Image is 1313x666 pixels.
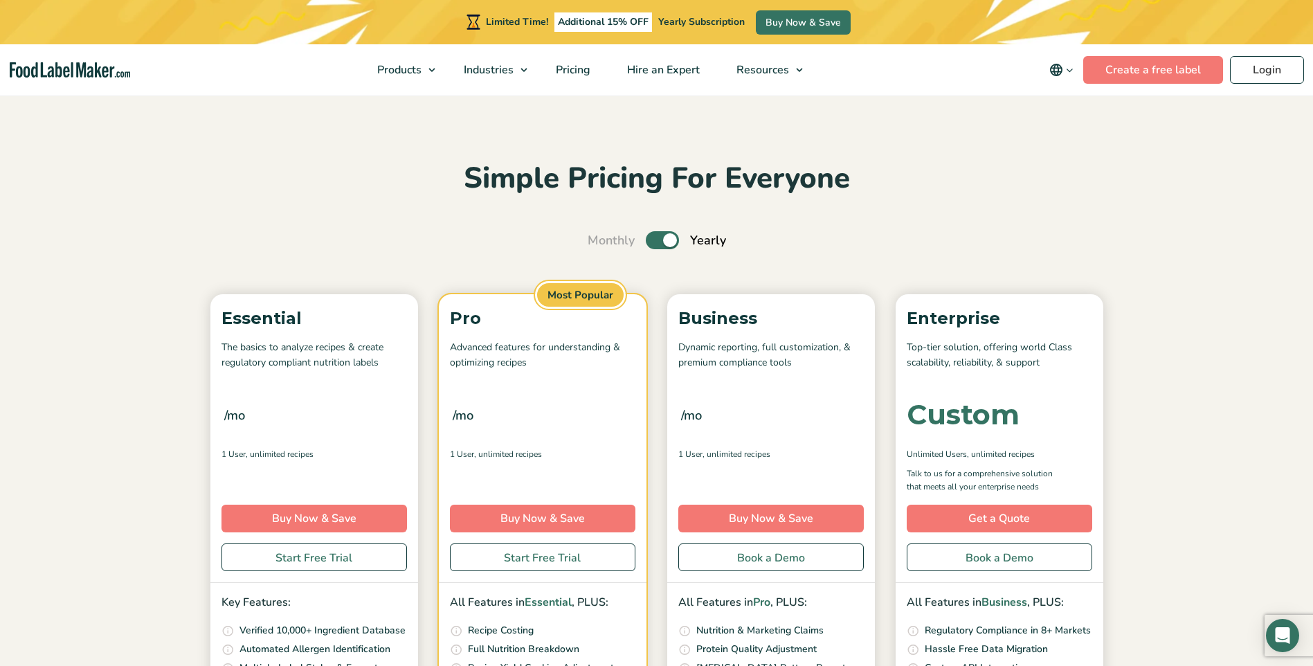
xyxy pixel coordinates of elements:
[690,231,726,250] span: Yearly
[224,406,245,425] span: /mo
[1266,619,1299,652] div: Open Intercom Messenger
[221,340,407,371] p: The basics to analyze recipes & create regulatory compliant nutrition labels
[468,623,534,638] p: Recipe Costing
[907,305,1092,332] p: Enterprise
[359,44,442,96] a: Products
[907,594,1092,612] p: All Features in , PLUS:
[221,543,407,571] a: Start Free Trial
[678,305,864,332] p: Business
[203,160,1110,198] h2: Simple Pricing For Everyone
[756,10,851,35] a: Buy Now & Save
[1230,56,1304,84] a: Login
[907,543,1092,571] a: Book a Demo
[907,401,1020,429] div: Custom
[468,642,579,657] p: Full Nutrition Breakdown
[907,340,1092,371] p: Top-tier solution, offering world Class scalability, reliability, & support
[703,448,770,460] span: , Unlimited Recipes
[460,62,515,78] span: Industries
[474,448,542,460] span: , Unlimited Recipes
[907,448,967,460] span: Unlimited Users
[525,595,572,610] span: Essential
[486,15,548,28] span: Limited Time!
[732,62,790,78] span: Resources
[907,467,1066,494] p: Talk to us for a comprehensive solution that meets all your enterprise needs
[450,340,635,371] p: Advanced features for understanding & optimizing recipes
[538,44,606,96] a: Pricing
[658,15,745,28] span: Yearly Subscription
[221,594,407,612] p: Key Features:
[552,62,592,78] span: Pricing
[588,231,635,250] span: Monthly
[681,406,702,425] span: /mo
[678,505,864,532] a: Buy Now & Save
[967,448,1035,460] span: , Unlimited Recipes
[609,44,715,96] a: Hire an Expert
[925,642,1048,657] p: Hassle Free Data Migration
[678,448,703,460] span: 1 User
[450,505,635,532] a: Buy Now & Save
[453,406,473,425] span: /mo
[718,44,810,96] a: Resources
[239,623,406,638] p: Verified 10,000+ Ingredient Database
[554,12,652,32] span: Additional 15% OFF
[696,642,817,657] p: Protein Quality Adjustment
[925,623,1091,638] p: Regulatory Compliance in 8+ Markets
[239,642,390,657] p: Automated Allergen Identification
[646,231,679,249] label: Toggle
[1083,56,1223,84] a: Create a free label
[535,281,626,309] span: Most Popular
[981,595,1027,610] span: Business
[450,594,635,612] p: All Features in , PLUS:
[373,62,423,78] span: Products
[678,543,864,571] a: Book a Demo
[623,62,701,78] span: Hire an Expert
[907,505,1092,532] a: Get a Quote
[450,448,474,460] span: 1 User
[221,305,407,332] p: Essential
[696,623,824,638] p: Nutrition & Marketing Claims
[450,305,635,332] p: Pro
[450,543,635,571] a: Start Free Trial
[753,595,770,610] span: Pro
[221,448,246,460] span: 1 User
[678,594,864,612] p: All Features in , PLUS:
[246,448,314,460] span: , Unlimited Recipes
[221,505,407,532] a: Buy Now & Save
[678,340,864,371] p: Dynamic reporting, full customization, & premium compliance tools
[446,44,534,96] a: Industries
